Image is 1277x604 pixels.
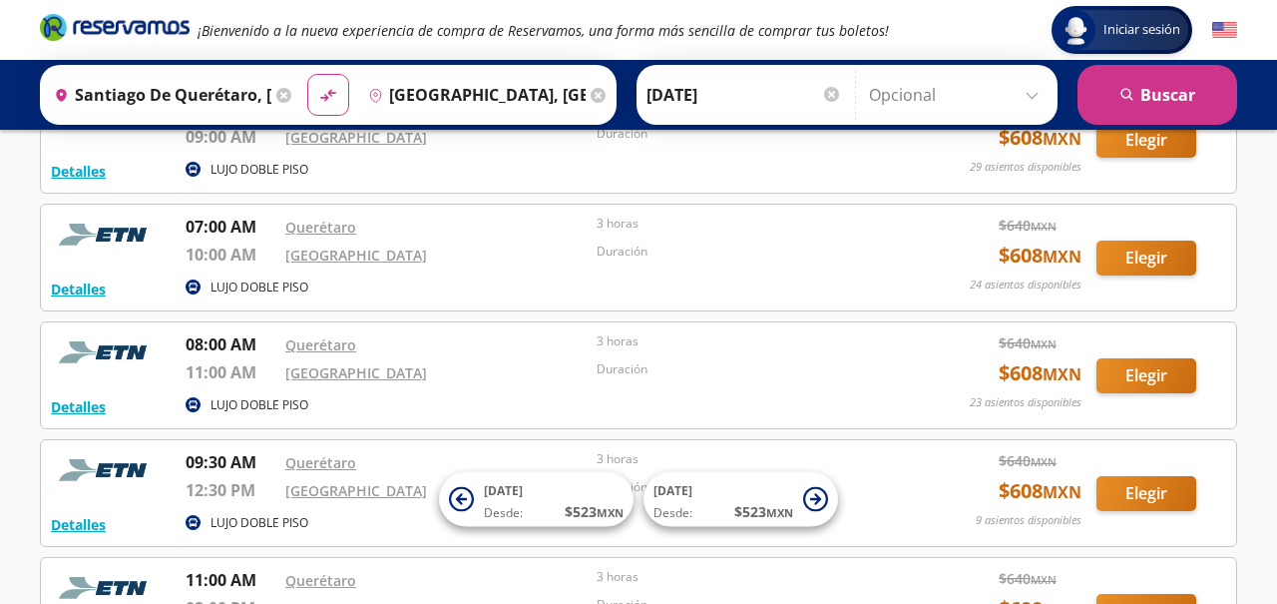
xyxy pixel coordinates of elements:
[999,358,1081,388] span: $ 608
[285,571,356,590] a: Querétaro
[186,450,275,474] p: 09:30 AM
[285,335,356,354] a: Querétaro
[51,279,106,300] button: Detalles
[1031,572,1057,587] small: MXN
[46,70,271,120] input: Buscar Origen
[597,360,898,378] p: Duración
[285,128,427,147] a: [GEOGRAPHIC_DATA]
[51,396,106,417] button: Detalles
[734,501,793,522] span: $ 523
[643,472,838,527] button: [DATE]Desde:$523MXN
[51,450,161,490] img: RESERVAMOS
[439,472,634,527] button: [DATE]Desde:$523MXN
[1043,481,1081,503] small: MXN
[484,482,523,499] span: [DATE]
[999,450,1057,471] span: $ 640
[597,215,898,233] p: 3 horas
[646,70,842,120] input: Elegir Fecha
[1043,363,1081,385] small: MXN
[999,123,1081,153] span: $ 608
[211,279,308,297] p: LUJO DOBLE PISO
[999,332,1057,353] span: $ 640
[766,505,793,520] small: MXN
[597,332,898,350] p: 3 horas
[51,161,106,182] button: Detalles
[51,332,161,372] img: RESERVAMOS
[1096,123,1196,158] button: Elegir
[1212,18,1237,43] button: English
[186,215,275,239] p: 07:00 AM
[285,453,356,472] a: Querétaro
[1031,219,1057,234] small: MXN
[285,246,427,265] a: [GEOGRAPHIC_DATA]
[653,504,692,522] span: Desde:
[1095,20,1188,40] span: Iniciar sesión
[999,241,1081,271] span: $ 608
[565,501,624,522] span: $ 523
[211,514,308,532] p: LUJO DOBLE PISO
[1096,241,1196,276] button: Elegir
[186,243,275,267] p: 10:00 AM
[999,476,1081,506] span: $ 608
[653,482,692,499] span: [DATE]
[970,394,1081,411] p: 23 asientos disponibles
[285,481,427,500] a: [GEOGRAPHIC_DATA]
[40,12,190,42] i: Brand Logo
[484,504,523,522] span: Desde:
[211,396,308,414] p: LUJO DOBLE PISO
[970,277,1081,294] p: 24 asientos disponibles
[186,568,275,592] p: 11:00 AM
[1096,358,1196,393] button: Elegir
[597,505,624,520] small: MXN
[976,512,1081,529] p: 9 asientos disponibles
[51,215,161,255] img: RESERVAMOS
[869,70,1048,120] input: Opcional
[597,450,898,468] p: 3 horas
[1043,246,1081,268] small: MXN
[970,159,1081,176] p: 29 asientos disponibles
[1096,476,1196,511] button: Elegir
[999,568,1057,589] span: $ 640
[360,70,586,120] input: Buscar Destino
[186,478,275,502] p: 12:30 PM
[211,161,308,179] p: LUJO DOBLE PISO
[186,125,275,149] p: 09:00 AM
[1031,336,1057,351] small: MXN
[285,218,356,237] a: Querétaro
[1031,454,1057,469] small: MXN
[186,360,275,384] p: 11:00 AM
[285,363,427,382] a: [GEOGRAPHIC_DATA]
[186,332,275,356] p: 08:00 AM
[198,21,889,40] em: ¡Bienvenido a la nueva experiencia de compra de Reservamos, una forma más sencilla de comprar tus...
[597,568,898,586] p: 3 horas
[1043,128,1081,150] small: MXN
[999,215,1057,236] span: $ 640
[597,243,898,261] p: Duración
[51,514,106,535] button: Detalles
[1077,65,1237,125] button: Buscar
[40,12,190,48] a: Brand Logo
[597,125,898,143] p: Duración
